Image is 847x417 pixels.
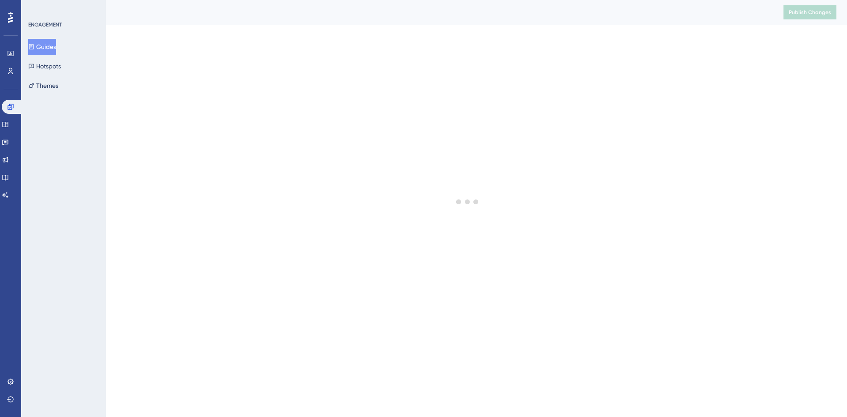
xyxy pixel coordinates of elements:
div: ENGAGEMENT [28,21,62,28]
span: Publish Changes [789,9,831,16]
button: Guides [28,39,56,55]
button: Themes [28,78,58,94]
button: Hotspots [28,58,61,74]
button: Publish Changes [783,5,836,19]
